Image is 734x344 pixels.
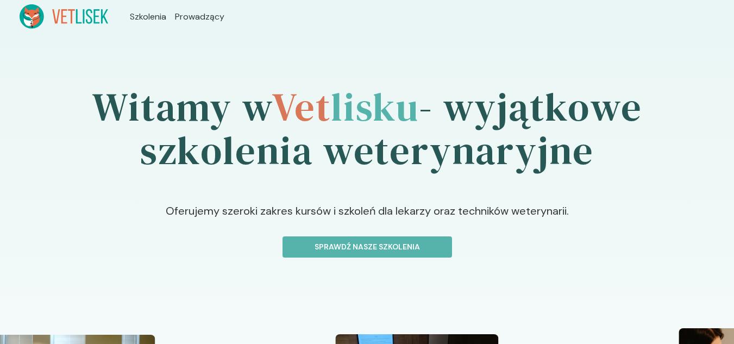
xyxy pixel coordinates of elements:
[122,203,612,236] p: Oferujemy szeroki zakres kursów i szkoleń dla lekarzy oraz techników weterynarii.
[175,10,224,23] a: Prowadzący
[283,236,452,258] button: Sprawdź nasze szkolenia
[331,80,419,134] span: lisku
[292,241,443,253] p: Sprawdź nasze szkolenia
[20,55,715,203] h1: Witamy w - wyjątkowe szkolenia weterynaryjne
[130,10,166,23] a: Szkolenia
[272,80,331,134] span: Vet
